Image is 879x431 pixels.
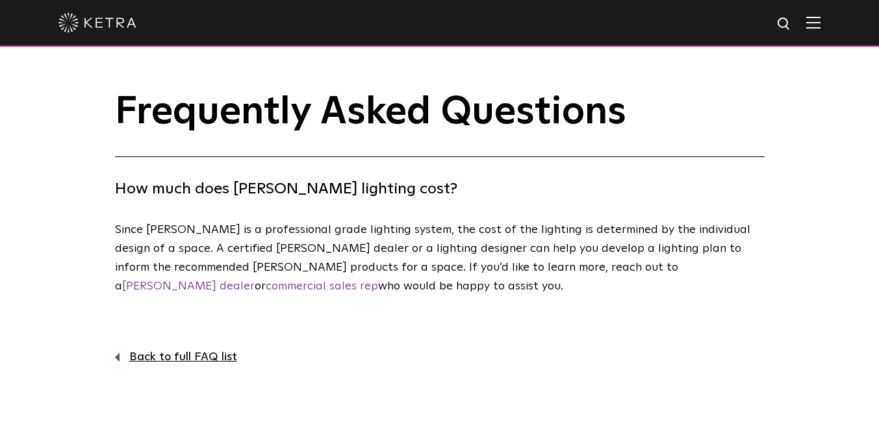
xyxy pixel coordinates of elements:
a: [PERSON_NAME] dealer [122,280,255,292]
img: Hamburger%20Nav.svg [806,16,821,29]
h4: How much does [PERSON_NAME] lighting cost? [115,177,765,201]
a: commercial sales rep [266,280,378,292]
h1: Frequently Asked Questions [115,91,765,157]
p: Since [PERSON_NAME] is a professional grade lighting system, the cost of the lighting is determin... [115,221,758,295]
a: Back to full FAQ list [115,348,765,367]
img: search icon [776,16,793,32]
img: ketra-logo-2019-white [58,13,136,32]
